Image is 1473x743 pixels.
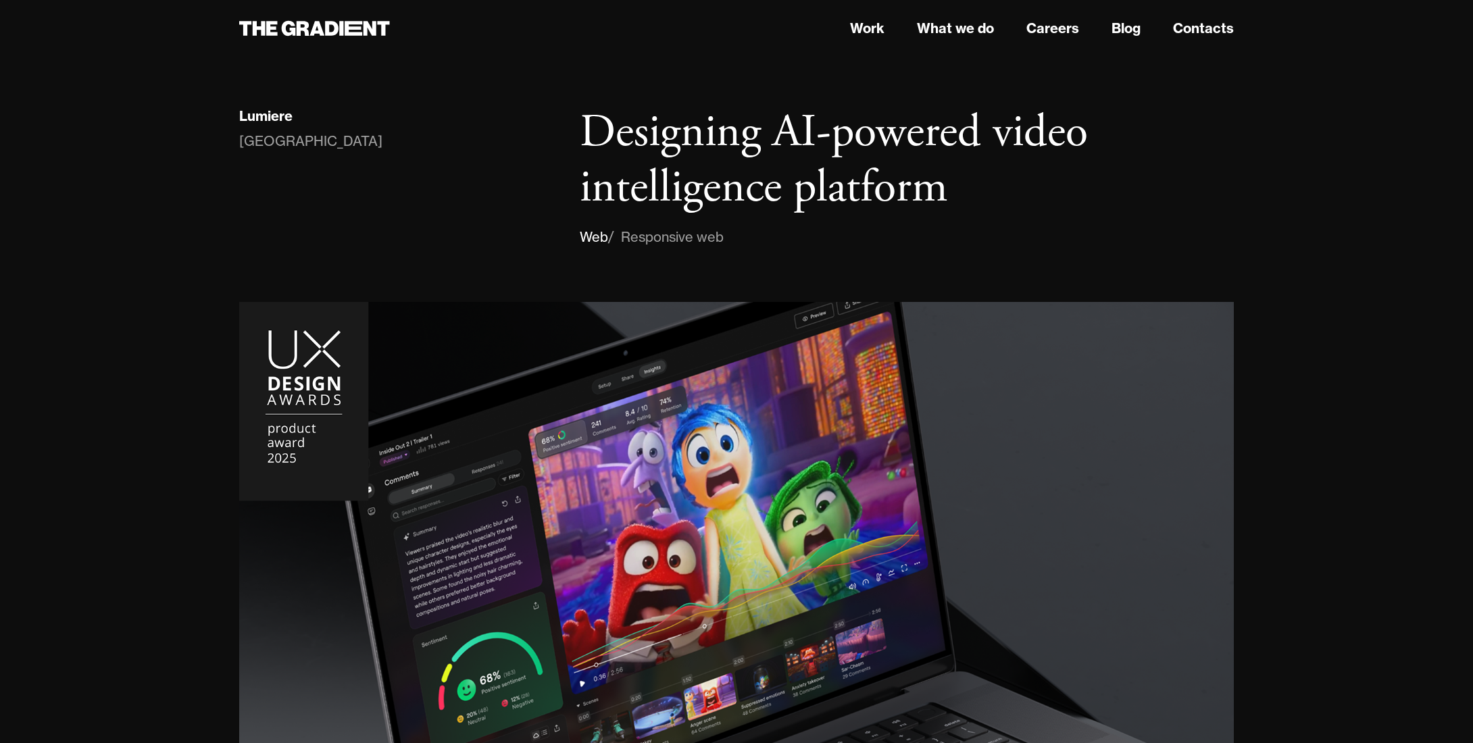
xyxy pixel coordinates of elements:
[1173,18,1234,39] a: Contacts
[917,18,994,39] a: What we do
[1026,18,1079,39] a: Careers
[850,18,884,39] a: Work
[580,226,608,248] div: Web
[580,105,1234,215] h1: Designing AI-powered video intelligence platform
[1112,18,1141,39] a: Blog
[239,107,293,125] div: Lumiere
[608,226,724,248] div: / Responsive web
[239,130,382,152] div: [GEOGRAPHIC_DATA]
